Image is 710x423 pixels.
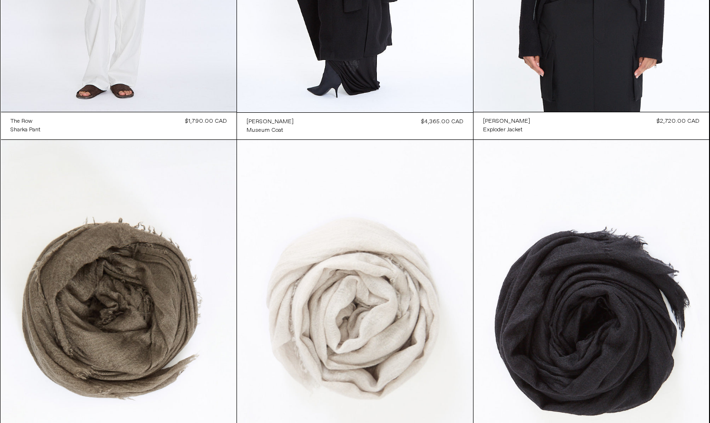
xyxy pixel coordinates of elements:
div: The Row [10,118,32,126]
a: Museum Coat [247,126,294,135]
a: Sharka Pant [10,126,40,134]
a: The Row [10,117,40,126]
span: $4,365.00 CAD [421,118,463,126]
span: $2,720.00 CAD [657,118,700,125]
a: Exploder Jacket [483,126,530,134]
a: [PERSON_NAME] [483,117,530,126]
a: [PERSON_NAME] [247,118,294,126]
div: Exploder Jacket [483,126,523,134]
span: $1,790.00 CAD [185,118,227,125]
div: Museum Coat [247,127,283,135]
div: [PERSON_NAME] [483,118,530,126]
